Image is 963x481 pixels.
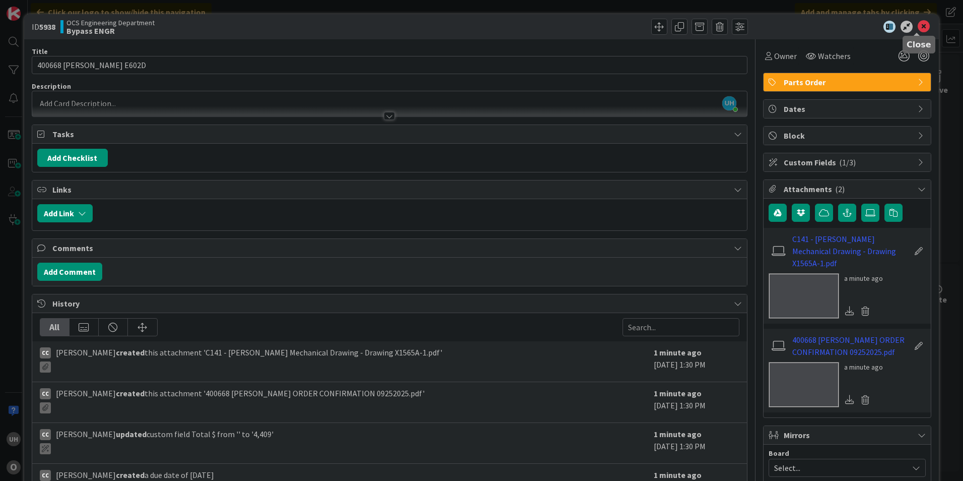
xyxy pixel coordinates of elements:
input: type card name here... [32,56,747,74]
div: Download [844,305,855,318]
span: Custom Fields [784,156,913,168]
b: 1 minute ago [654,429,702,439]
span: Dates [784,103,913,115]
span: Watchers [818,50,851,62]
div: CC [40,347,51,358]
b: 5938 [39,22,55,32]
label: Title [32,47,48,56]
span: Select... [774,461,903,475]
b: Bypass ENGR [66,27,155,35]
span: Comments [52,242,729,254]
div: a minute ago [844,273,883,284]
span: Mirrors [784,429,913,441]
div: [DATE] 1:30 PM [654,428,739,458]
div: All [40,319,70,336]
b: created [116,470,145,480]
div: [DATE] 1:30 PM [654,387,739,417]
button: Add Comment [37,263,102,281]
span: Description [32,82,71,91]
span: Attachments [784,183,913,195]
button: Add Link [37,204,93,222]
b: created [116,388,145,398]
b: 1 minute ago [654,388,702,398]
b: 1 minute ago [654,470,702,480]
span: Tasks [52,128,729,140]
h5: Close [907,40,931,49]
span: ( 2 ) [835,184,845,194]
span: Board [769,450,789,457]
b: created [116,347,145,357]
span: Owner [774,50,797,62]
div: CC [40,429,51,440]
span: Parts Order [784,76,913,88]
span: UH [722,96,736,110]
span: Links [52,184,729,196]
div: a minute ago [844,362,883,373]
a: C141 - [PERSON_NAME] Mechanical Drawing - Drawing X1565A-1.pdf [792,233,909,269]
button: Add Checklist [37,149,108,167]
span: [PERSON_NAME] this attachment '400668 [PERSON_NAME] ORDER CONFIRMATION 09252025.pdf' [56,387,425,413]
span: ID [32,21,55,33]
b: 1 minute ago [654,347,702,357]
div: [DATE] 1:30 PM [654,346,739,377]
span: [PERSON_NAME] custom field Total $ from '' to '4,409' [56,428,273,454]
div: Download [844,393,855,406]
span: Block [784,130,913,142]
span: [PERSON_NAME] this attachment 'C141 - [PERSON_NAME] Mechanical Drawing - Drawing X1565A-1.pdf' [56,346,442,373]
span: OCS Engineering Department [66,19,155,27]
b: updated [116,429,147,439]
div: CC [40,470,51,481]
span: ( 1/3 ) [839,157,856,167]
a: 400668 [PERSON_NAME] ORDER CONFIRMATION 09252025.pdf [792,334,909,358]
input: Search... [623,318,739,336]
div: CC [40,388,51,399]
span: History [52,297,729,310]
